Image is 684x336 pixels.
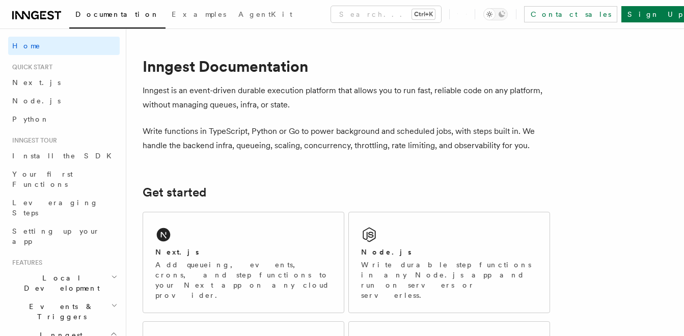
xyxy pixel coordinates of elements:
[361,247,412,257] h2: Node.js
[331,6,441,22] button: Search...Ctrl+K
[166,3,232,27] a: Examples
[483,8,508,20] button: Toggle dark mode
[8,165,120,193] a: Your first Functions
[155,247,199,257] h2: Next.js
[8,92,120,110] a: Node.js
[172,10,226,18] span: Examples
[8,136,57,145] span: Inngest tour
[143,57,550,75] h1: Inngest Documentation
[8,301,111,322] span: Events & Triggers
[12,170,73,188] span: Your first Functions
[348,212,550,313] a: Node.jsWrite durable step functions in any Node.js app and run on servers or serverless.
[524,6,617,22] a: Contact sales
[143,124,550,153] p: Write functions in TypeScript, Python or Go to power background and scheduled jobs, with steps bu...
[143,83,550,112] p: Inngest is an event-driven durable execution platform that allows you to run fast, reliable code ...
[12,115,49,123] span: Python
[12,41,41,51] span: Home
[69,3,166,29] a: Documentation
[8,73,120,92] a: Next.js
[8,110,120,128] a: Python
[12,199,98,217] span: Leveraging Steps
[8,193,120,222] a: Leveraging Steps
[412,9,435,19] kbd: Ctrl+K
[8,259,42,267] span: Features
[8,147,120,165] a: Install the SDK
[361,260,537,300] p: Write durable step functions in any Node.js app and run on servers or serverless.
[12,97,61,105] span: Node.js
[8,37,120,55] a: Home
[8,273,111,293] span: Local Development
[8,222,120,250] a: Setting up your app
[143,185,206,200] a: Get started
[232,3,298,27] a: AgentKit
[238,10,292,18] span: AgentKit
[8,63,52,71] span: Quick start
[155,260,332,300] p: Add queueing, events, crons, and step functions to your Next app on any cloud provider.
[8,269,120,297] button: Local Development
[12,227,100,245] span: Setting up your app
[12,152,118,160] span: Install the SDK
[8,297,120,326] button: Events & Triggers
[75,10,159,18] span: Documentation
[12,78,61,87] span: Next.js
[143,212,344,313] a: Next.jsAdd queueing, events, crons, and step functions to your Next app on any cloud provider.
